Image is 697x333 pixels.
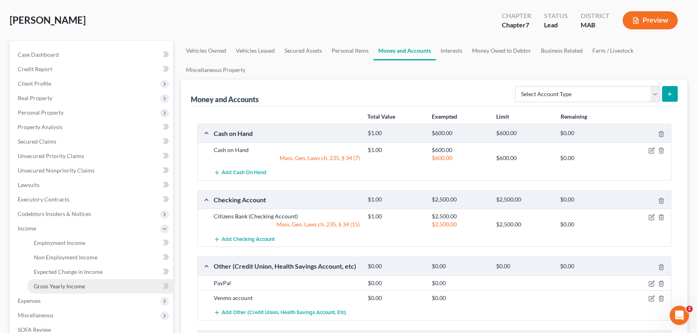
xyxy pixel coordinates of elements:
[18,109,64,116] span: Personal Property
[544,11,568,21] div: Status
[18,95,52,101] span: Real Property
[34,268,103,275] span: Expected Change in Income
[222,309,346,316] span: Add Other (Credit Union, Health Savings Account, etc)
[214,232,274,247] button: Add Checking Account
[367,113,395,120] strong: Total Value
[11,192,173,207] a: Executory Contracts
[432,113,457,120] strong: Exempted
[27,279,173,294] a: Gross Yearly Income
[214,165,266,180] button: Add Cash on Hand
[11,47,173,62] a: Case Dashboard
[18,123,62,130] span: Property Analysis
[581,11,610,21] div: District
[364,196,428,203] div: $1.00
[670,306,689,325] iframe: Intercom live chat
[11,62,173,76] a: Credit Report
[210,146,364,154] div: Cash on Hand
[686,306,693,312] span: 2
[18,167,95,174] span: Unsecured Nonpriority Claims
[181,60,250,80] a: Miscellaneous Property
[536,41,588,60] a: Business Related
[428,196,492,203] div: $2,500.00
[496,113,509,120] strong: Limit
[11,134,173,149] a: Secured Claims
[492,263,556,270] div: $0.00
[560,113,587,120] strong: Remaining
[27,250,173,265] a: Non Employment Income
[428,279,492,287] div: $0.00
[18,225,36,232] span: Income
[210,220,364,228] div: Mass. Gen. Laws ch. 235, § 34 (15)
[210,212,364,220] div: Citizens Bank (Checking Account)
[364,212,428,220] div: $1.00
[428,294,492,302] div: $0.00
[364,279,428,287] div: $0.00
[34,283,85,290] span: Gross Yearly Income
[210,294,364,302] div: Venmo account
[588,41,638,60] a: Farm / Livestock
[581,21,610,30] div: MAB
[327,41,373,60] a: Personal Items
[222,236,274,243] span: Add Checking Account
[191,95,259,104] div: Money and Accounts
[502,21,531,30] div: Chapter
[428,212,492,220] div: $2,500.00
[34,239,85,246] span: Employment Income
[492,129,556,137] div: $600.00
[428,129,492,137] div: $600.00
[210,279,364,287] div: PayPal
[210,262,364,270] div: Other (Credit Union, Health Savings Account, etc)
[11,178,173,192] a: Lawsuits
[364,294,428,302] div: $0.00
[18,80,51,87] span: Client Profile
[364,263,428,270] div: $0.00
[231,41,280,60] a: Vehicles Leased
[34,254,97,261] span: Non Employment Income
[27,265,173,279] a: Expected Change in Income
[18,210,91,217] span: Codebtors Insiders & Notices
[11,120,173,134] a: Property Analysis
[222,170,266,176] span: Add Cash on Hand
[18,297,41,304] span: Expenses
[214,305,346,320] button: Add Other (Credit Union, Health Savings Account, etc)
[544,21,568,30] div: Lead
[436,41,467,60] a: Interests
[373,41,436,60] a: Money and Accounts
[428,263,492,270] div: $0.00
[467,41,536,60] a: Money Owed to Debtor
[364,129,428,137] div: $1.00
[428,154,492,162] div: $600.00
[556,196,620,203] div: $0.00
[556,154,620,162] div: $0.00
[428,146,492,154] div: $600.00
[10,14,86,26] span: [PERSON_NAME]
[18,138,56,145] span: Secured Claims
[502,11,531,21] div: Chapter
[280,41,327,60] a: Secured Assets
[18,152,84,159] span: Unsecured Priority Claims
[18,326,51,333] span: SOFA Review
[11,163,173,178] a: Unsecured Nonpriority Claims
[210,154,364,162] div: Mass. Gen. Laws ch. 235, § 34 (7)
[492,154,556,162] div: $600.00
[18,66,52,72] span: Credit Report
[210,129,364,138] div: Cash on Hand
[18,196,69,203] span: Executory Contracts
[428,220,492,228] div: $2,500.00
[27,236,173,250] a: Employment Income
[556,129,620,137] div: $0.00
[526,21,529,29] span: 7
[18,181,39,188] span: Lawsuits
[210,195,364,204] div: Checking Account
[623,11,678,29] button: Preview
[18,312,54,319] span: Miscellaneous
[556,220,620,228] div: $0.00
[556,263,620,270] div: $0.00
[11,149,173,163] a: Unsecured Priority Claims
[181,41,231,60] a: Vehicles Owned
[492,196,556,203] div: $2,500.00
[18,51,59,58] span: Case Dashboard
[364,146,428,154] div: $1.00
[492,220,556,228] div: $2,500.00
